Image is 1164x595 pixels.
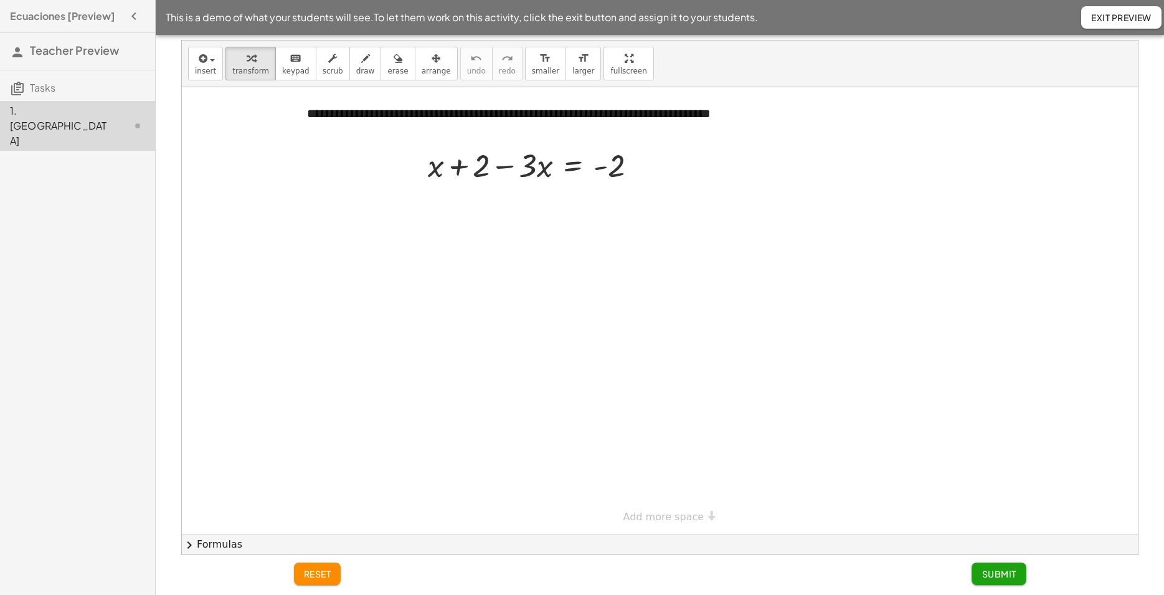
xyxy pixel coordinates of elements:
[304,568,331,579] span: reset
[492,47,523,80] button: redoredo
[188,47,223,80] button: insert
[525,47,566,80] button: format_sizesmaller
[130,118,145,133] i: Task not started.
[225,47,276,80] button: transform
[610,67,646,75] span: fullscreen
[275,47,316,80] button: keyboardkeypad
[623,511,704,523] span: Add more space
[282,67,310,75] span: keypad
[499,67,516,75] span: redo
[387,67,408,75] span: erase
[349,47,382,80] button: draw
[982,568,1016,579] span: Submit
[603,47,653,80] button: fullscreen
[10,9,115,24] h4: Ecuaciones [Preview]
[381,47,415,80] button: erase
[972,563,1026,585] button: Submit
[1081,6,1162,29] button: Exit Preview
[294,563,341,585] button: reset
[415,47,458,80] button: arrange
[356,67,375,75] span: draw
[182,538,197,553] span: chevron_right
[501,51,513,66] i: redo
[316,47,350,80] button: scrub
[572,67,594,75] span: larger
[467,67,486,75] span: undo
[470,51,482,66] i: undo
[166,10,758,25] span: This is a demo of what your students will see. To let them work on this activity, click the exit ...
[422,67,451,75] span: arrange
[182,535,1138,555] button: chevron_rightFormulas
[323,67,343,75] span: scrub
[1091,12,1152,23] span: Exit Preview
[577,51,589,66] i: format_size
[232,67,269,75] span: transform
[460,47,493,80] button: undoundo
[565,47,601,80] button: format_sizelarger
[539,51,551,66] i: format_size
[290,51,301,66] i: keyboard
[30,43,119,57] span: Teacher Preview
[195,67,216,75] span: insert
[532,67,559,75] span: smaller
[10,103,110,148] div: 1. [GEOGRAPHIC_DATA]
[30,81,55,94] span: Tasks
